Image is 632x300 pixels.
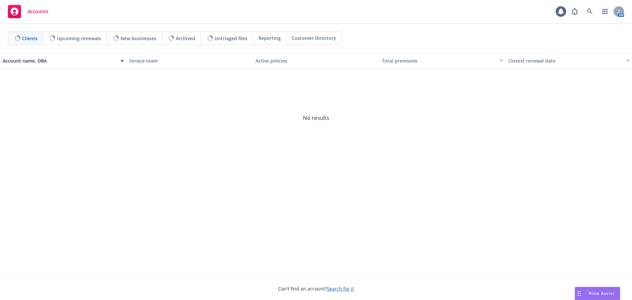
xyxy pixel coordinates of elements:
span: Accounts [28,9,48,14]
span: Clients [22,35,38,42]
a: Accounts [5,2,51,21]
a: Search [583,5,596,18]
span: Reporting [258,35,281,41]
div: Total premiums [382,57,496,64]
a: Report a Bug [568,5,581,18]
button: Nova Assist [575,287,620,300]
button: Service team [126,53,253,68]
a: Search for it [327,286,354,292]
button: Total premiums [379,53,506,68]
span: Can't find an account? [278,285,354,292]
span: Untriaged files [215,35,248,42]
div: Drag to move [575,287,583,300]
button: Active policies [253,53,379,68]
div: Account name, DBA [3,57,117,64]
button: Closest renewal date [506,53,632,68]
div: Service team [129,57,250,64]
a: Switch app [598,5,612,18]
span: Upcoming renewals [57,35,101,42]
div: Closest renewal date [508,57,622,64]
span: New businesses [120,35,156,42]
span: Customer Directory [292,35,336,41]
div: Active policies [255,57,377,64]
span: Nova Assist [589,290,615,296]
span: Archived [176,35,195,42]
